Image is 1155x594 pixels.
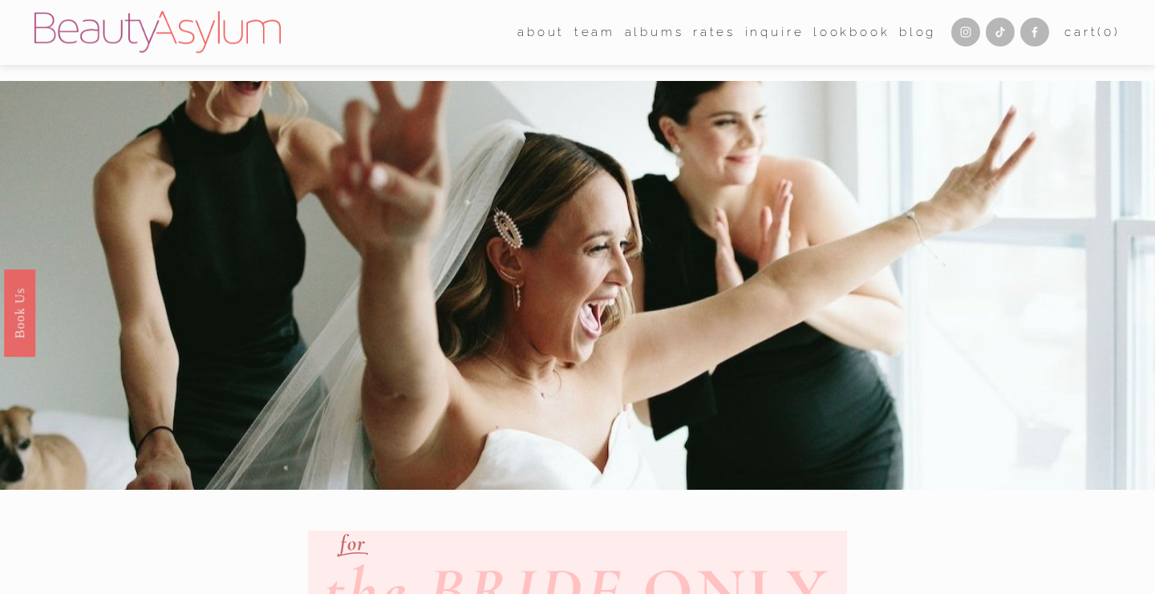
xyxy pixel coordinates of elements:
span: about [517,22,565,43]
a: Instagram [951,18,980,46]
a: folder dropdown [574,20,615,45]
a: 0 items in cart [1064,22,1121,43]
span: team [574,22,615,43]
span: 0 [1104,25,1114,39]
span: ( ) [1097,25,1120,39]
a: Inquire [745,20,804,45]
a: Rates [693,20,736,45]
a: TikTok [986,18,1015,46]
em: for [340,530,366,556]
a: Lookbook [813,20,890,45]
img: Beauty Asylum | Bridal Hair &amp; Makeup Charlotte &amp; Atlanta [34,11,281,53]
a: Facebook [1020,18,1049,46]
a: folder dropdown [517,20,565,45]
a: Book Us [4,269,35,356]
a: Blog [899,20,936,45]
a: albums [625,20,684,45]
